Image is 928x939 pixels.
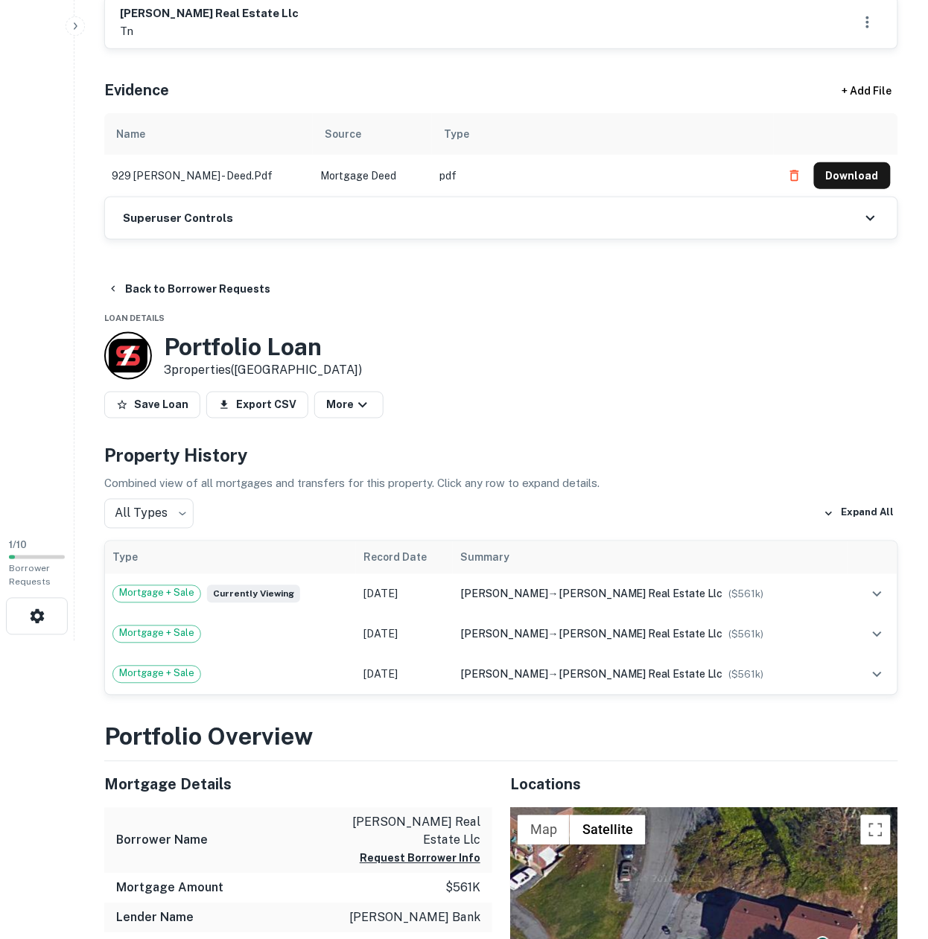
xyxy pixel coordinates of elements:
h3: Portfolio Overview [104,719,898,755]
div: Type [444,125,469,143]
span: 1 / 10 [9,540,27,551]
button: Export CSV [206,392,308,418]
button: expand row [865,582,890,607]
div: → [460,666,840,683]
iframe: Chat Widget [854,820,928,891]
h6: Superuser Controls [123,210,233,227]
p: [PERSON_NAME] real estate llc [346,814,480,850]
h6: Borrower Name [116,832,208,850]
p: [PERSON_NAME] bank [349,909,480,927]
button: Save Loan [104,392,200,418]
th: Type [105,541,356,574]
button: Show street map [518,815,570,845]
div: Name [116,125,145,143]
td: [DATE] [356,614,453,655]
p: Combined view of all mortgages and transfers for this property. Click any row to expand details. [104,475,898,493]
div: Source [325,125,361,143]
button: Toggle fullscreen view [861,815,891,845]
span: [PERSON_NAME] [460,628,548,640]
th: Type [432,113,774,155]
span: ($ 561k ) [729,589,764,600]
button: Back to Borrower Requests [101,276,276,302]
span: Mortgage + Sale [113,626,200,641]
div: scrollable content [104,113,898,197]
button: More [314,392,384,418]
td: pdf [432,155,774,197]
th: Record Date [356,541,453,574]
p: 3 properties ([GEOGRAPHIC_DATA]) [164,361,362,379]
button: Expand All [820,503,898,525]
span: [PERSON_NAME] real estate llc [559,669,723,681]
button: Request Borrower Info [360,850,480,868]
td: Mortgage Deed [313,155,432,197]
button: expand row [865,662,890,687]
h5: Evidence [104,79,169,101]
th: Source [313,113,432,155]
h3: Portfolio Loan [164,333,362,361]
span: Loan Details [104,313,165,322]
div: → [460,586,840,602]
h4: Property History [104,442,898,469]
button: Show satellite imagery [570,815,646,845]
span: ($ 561k ) [729,669,764,681]
span: ($ 561k ) [729,629,764,640]
button: Download [814,162,891,189]
th: Name [104,113,313,155]
div: All Types [104,499,194,529]
span: Mortgage + Sale [113,666,200,681]
th: Summary [453,541,848,574]
span: Mortgage + Sale [113,586,200,601]
h5: Mortgage Details [104,774,492,796]
h6: [PERSON_NAME] real estate llc [120,5,299,22]
div: → [460,626,840,643]
span: Borrower Requests [9,564,51,588]
p: tn [120,22,299,40]
h6: Mortgage Amount [116,879,223,897]
div: + Add File [815,77,919,104]
span: [PERSON_NAME] [460,669,548,681]
h5: Locations [510,774,898,796]
td: [DATE] [356,574,453,614]
td: 929 [PERSON_NAME] - deed.pdf [104,155,313,197]
h6: Lender Name [116,909,194,927]
td: [DATE] [356,655,453,695]
span: [PERSON_NAME] real estate llc [559,628,723,640]
button: expand row [865,622,890,647]
span: [PERSON_NAME] [460,588,548,600]
span: [PERSON_NAME] real estate llc [559,588,723,600]
button: Delete file [781,164,808,188]
p: $561k [445,879,480,897]
span: Currently viewing [207,585,300,603]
